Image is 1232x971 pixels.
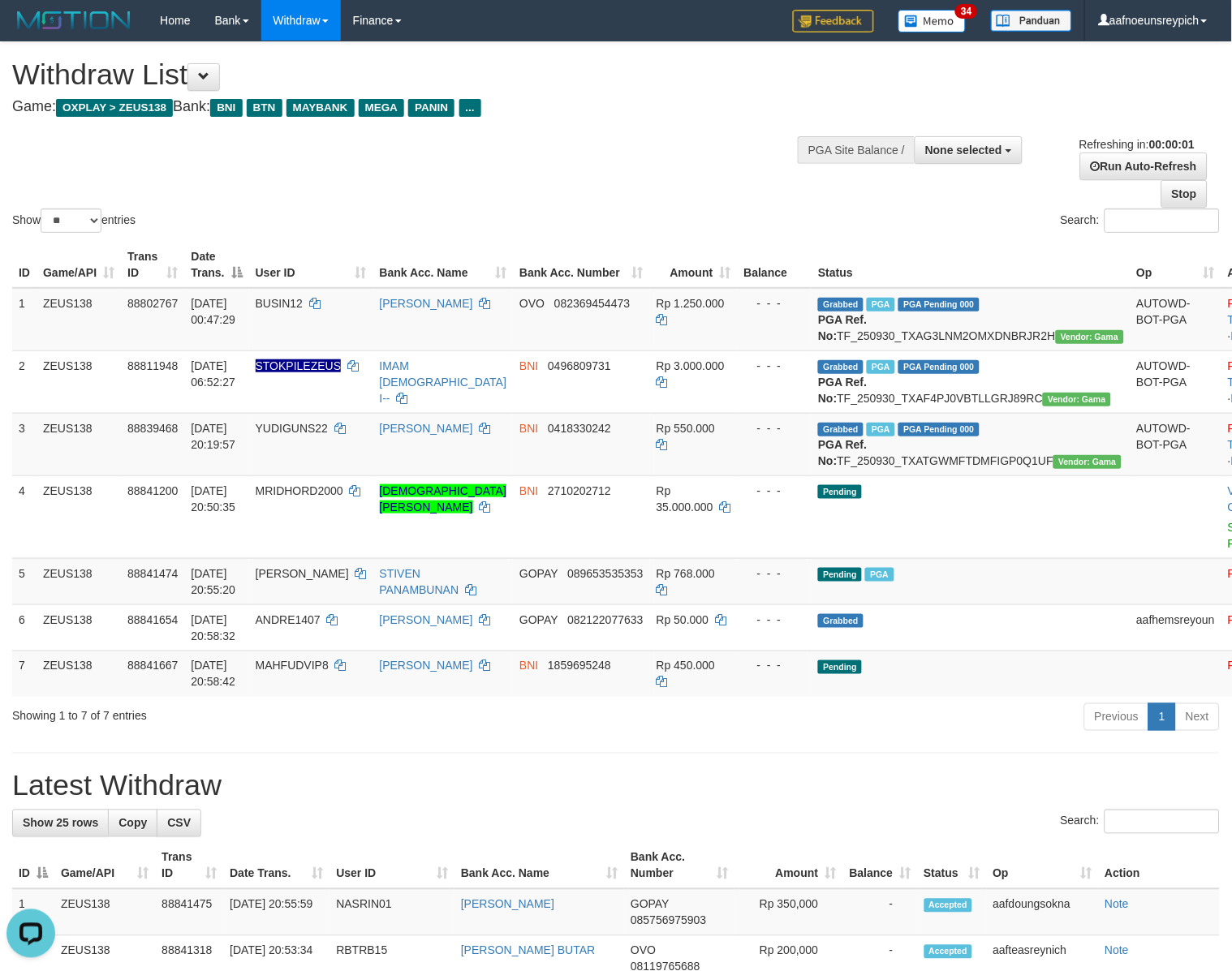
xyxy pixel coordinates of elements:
[108,810,157,837] a: Copy
[657,422,715,435] span: Rp 550.000
[1149,138,1195,151] strong: 00:00:01
[12,99,805,115] h4: Game: Bank:
[12,242,37,288] th: ID
[380,297,473,310] a: [PERSON_NAME]
[843,843,918,889] th: Balance: activate to sort column ascending
[380,613,473,626] a: [PERSON_NAME]
[191,422,235,451] span: [DATE] 20:19:57
[380,660,473,672] a: [PERSON_NAME]
[1131,413,1222,475] td: AUTOWD-BOT-PGA
[256,359,342,372] span: Nama rekening ada tanda titik/strip, harap diedit
[37,604,121,651] td: ZEUS138
[1105,810,1220,834] input: Search:
[818,614,864,628] span: Grabbed
[519,613,558,626] span: GOPAY
[738,242,812,288] th: Balance
[1131,288,1222,351] td: AUTOWD-BOT-PGA
[127,567,178,580] span: 88841474
[955,4,977,19] span: 34
[987,843,1099,889] th: Op: activate to sort column ascending
[898,10,967,32] img: Button%20Memo.svg
[12,810,109,837] a: Show 25 rows
[54,843,155,889] th: Game/API: activate to sort column ascending
[380,359,507,405] a: IMAM [DEMOGRAPHIC_DATA] I--
[157,810,201,837] a: CSV
[380,484,507,513] a: [DEMOGRAPHIC_DATA][PERSON_NAME]
[987,889,1099,936] td: aafdoungsokna
[1131,604,1222,651] td: aafhemsreyoun
[12,770,1220,802] h1: Latest Withdraw
[12,889,54,936] td: 1
[867,298,895,311] span: Marked by aafsreyleap
[12,558,37,604] td: 5
[286,99,355,117] span: MAYBANK
[191,660,235,689] span: [DATE] 20:58:42
[12,651,37,697] td: 7
[1079,138,1195,151] span: Refreshing in:
[256,567,349,580] span: [PERSON_NAME]
[12,288,37,351] td: 1
[1161,180,1208,208] a: Stop
[818,313,867,342] b: PGA Ref. No:
[734,843,842,889] th: Amount: activate to sort column ascending
[127,613,178,626] span: 88841654
[548,422,611,435] span: Copy 0418330242 to clipboard
[818,376,867,405] b: PGA Ref. No:
[12,604,37,651] td: 6
[650,242,738,288] th: Amount: activate to sort column ascending
[12,208,136,233] label: Show entries
[380,567,459,596] a: STIVEN PANAMBUNAN
[1148,703,1176,731] a: 1
[867,360,895,374] span: Marked by aafsreyleap
[898,360,980,374] span: PGA Pending
[373,242,514,288] th: Bank Acc. Name: activate to sort column ascending
[631,944,656,957] span: OVO
[548,660,611,672] span: Copy 1859695248 to clipboard
[155,843,223,889] th: Trans ID: activate to sort column ascending
[41,208,101,233] select: Showentries
[12,475,37,558] td: 4
[818,438,867,467] b: PGA Ref. No:
[519,359,538,372] span: BNI
[12,350,37,413] td: 2
[127,359,178,372] span: 88811948
[380,422,473,435] a: [PERSON_NAME]
[918,843,987,889] th: Status: activate to sort column ascending
[991,10,1072,32] img: panduan.png
[359,99,405,117] span: MEGA
[548,359,611,372] span: Copy 0496809731 to clipboard
[12,58,805,91] h1: Withdraw List
[37,475,121,558] td: ZEUS138
[155,889,223,936] td: 88841475
[734,889,842,936] td: Rp 350,000
[744,295,806,311] div: - - -
[519,567,558,580] span: GOPAY
[1175,703,1220,731] a: Next
[744,483,806,499] div: - - -
[256,613,321,626] span: ANDRE1407
[867,423,895,436] span: Marked by aafpengsreynich
[1061,810,1220,834] label: Search:
[798,136,915,164] div: PGA Site Balance /
[657,613,709,626] span: Rp 50.000
[898,298,980,311] span: PGA Pending
[12,702,502,724] div: Showing 1 to 7 of 7 entries
[624,843,734,889] th: Bank Acc. Number: activate to sort column ascending
[408,99,454,117] span: PANIN
[1043,393,1111,406] span: Vendor URL: https://trx31.1velocity.biz
[657,297,725,310] span: Rp 1.250.000
[519,297,545,310] span: OVO
[37,288,121,351] td: ZEUS138
[191,484,235,513] span: [DATE] 20:50:35
[1056,330,1124,344] span: Vendor URL: https://trx31.1velocity.biz
[519,422,538,435] span: BNI
[744,612,806,628] div: - - -
[915,136,1023,164] button: None selected
[1131,350,1222,413] td: AUTOWD-BOT-PGA
[191,613,235,642] span: [DATE] 20:58:32
[256,422,328,435] span: YUDIGUNS22
[6,6,55,55] button: Open LiveChat chat widget
[744,420,806,436] div: - - -
[818,360,864,374] span: Grabbed
[744,658,806,674] div: - - -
